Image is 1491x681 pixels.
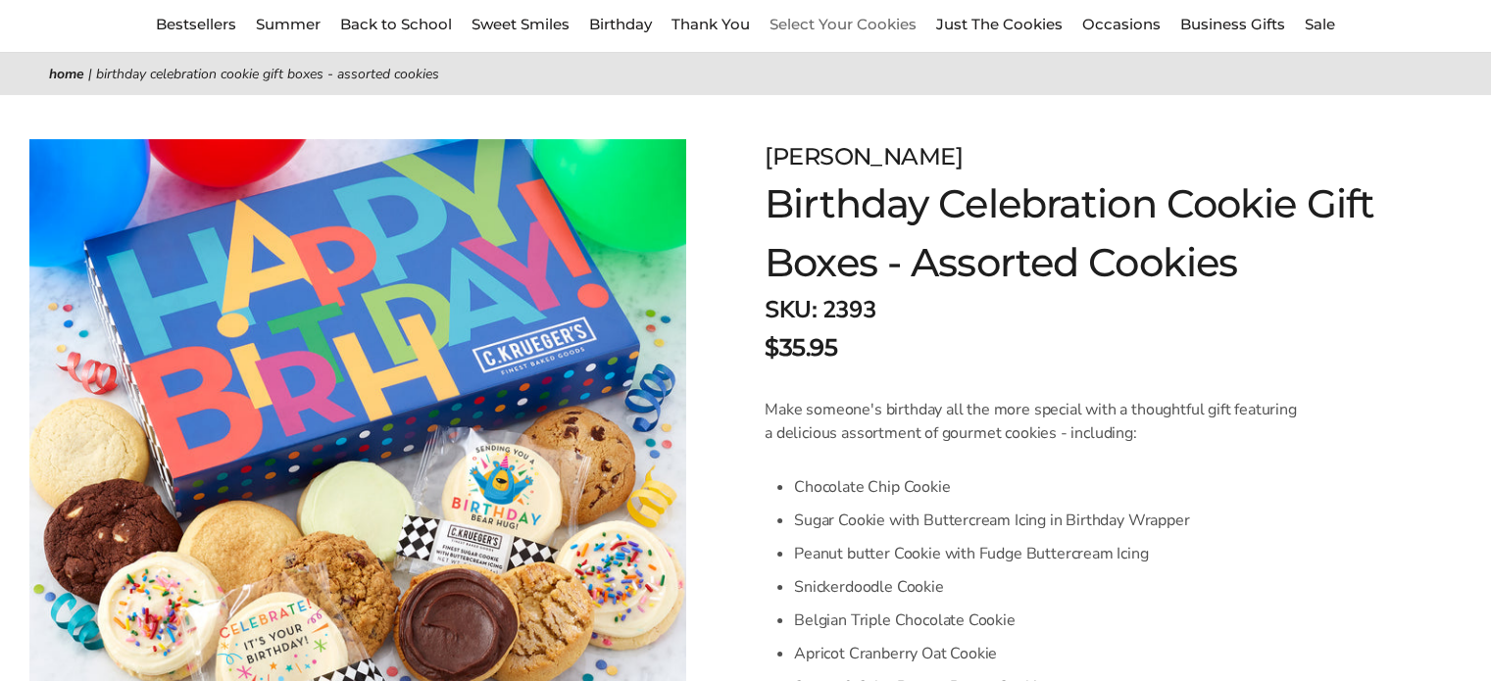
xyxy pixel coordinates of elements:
[794,470,1301,504] li: Chocolate Chip Cookie
[765,139,1390,174] div: [PERSON_NAME]
[472,15,570,33] a: Sweet Smiles
[794,537,1301,570] li: Peanut butter Cookie with Fudge Buttercream Icing
[49,65,84,83] a: Home
[936,15,1063,33] a: Just The Cookies
[1305,15,1335,33] a: Sale
[256,15,321,33] a: Summer
[88,65,92,83] span: |
[589,15,652,33] a: Birthday
[1180,15,1285,33] a: Business Gifts
[1082,15,1161,33] a: Occasions
[765,330,837,365] span: $35.95
[49,63,1442,85] nav: breadcrumbs
[765,398,1301,445] p: Make someone's birthday all the more special with a thoughtful gift featuring a delicious assortm...
[794,570,1301,604] li: Snickerdoodle Cookie
[822,294,875,325] span: 2393
[96,65,439,83] span: Birthday Celebration Cookie Gift Boxes - Assorted Cookies
[16,607,203,665] iframe: Sign Up via Text for Offers
[765,294,817,325] strong: SKU:
[794,504,1301,537] li: Sugar Cookie with Buttercream Icing in Birthday Wrapper
[765,174,1390,292] h1: Birthday Celebration Cookie Gift Boxes - Assorted Cookies
[671,15,750,33] a: Thank You
[340,15,452,33] a: Back to School
[794,637,1301,670] li: Apricot Cranberry Oat Cookie
[156,15,236,33] a: Bestsellers
[794,604,1301,637] li: Belgian Triple Chocolate Cookie
[770,15,917,33] a: Select Your Cookies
